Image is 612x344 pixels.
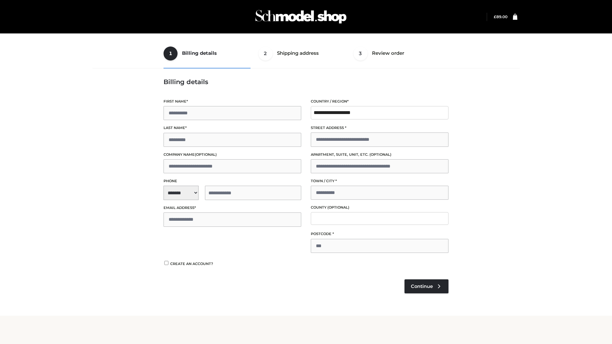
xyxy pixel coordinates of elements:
[164,261,169,265] input: Create an account?
[494,14,496,19] span: £
[311,152,448,158] label: Apartment, suite, unit, etc.
[311,231,448,237] label: Postcode
[170,262,213,266] span: Create an account?
[369,152,391,157] span: (optional)
[164,152,301,158] label: Company name
[404,279,448,293] a: Continue
[164,125,301,131] label: Last name
[411,283,433,289] span: Continue
[164,205,301,211] label: Email address
[253,4,349,29] img: Schmodel Admin 964
[311,204,448,211] label: County
[164,178,301,184] label: Phone
[164,98,301,104] label: First name
[164,78,448,86] h3: Billing details
[494,14,507,19] a: £89.00
[311,98,448,104] label: Country / Region
[311,125,448,131] label: Street address
[311,178,448,184] label: Town / City
[494,14,507,19] bdi: 89.00
[195,152,217,157] span: (optional)
[327,205,349,210] span: (optional)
